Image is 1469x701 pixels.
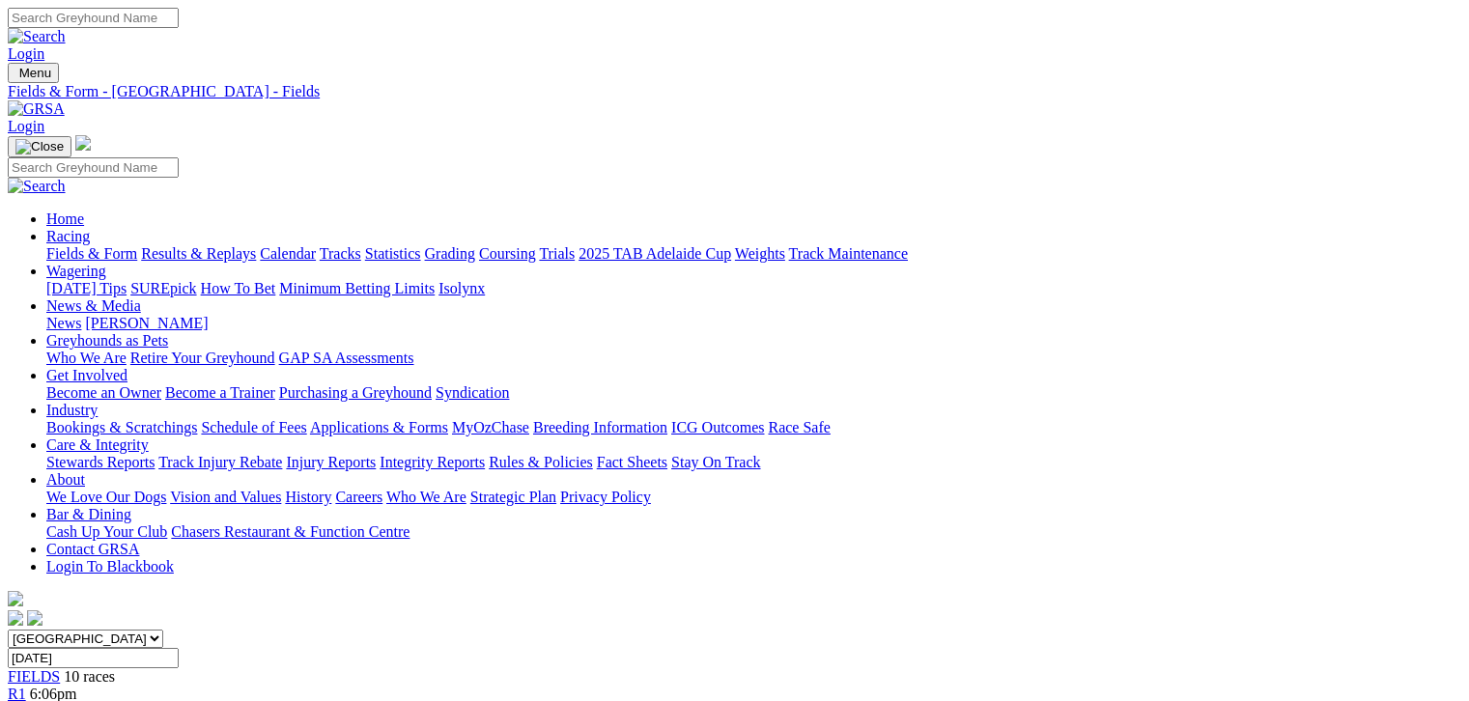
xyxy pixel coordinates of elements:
a: Wagering [46,263,106,279]
a: [DATE] Tips [46,280,127,296]
a: News & Media [46,297,141,314]
img: Search [8,28,66,45]
a: MyOzChase [452,419,529,435]
a: Schedule of Fees [201,419,306,435]
a: Vision and Values [170,489,281,505]
div: Get Involved [46,384,1461,402]
a: Syndication [436,384,509,401]
a: Who We Are [386,489,466,505]
div: About [46,489,1461,506]
a: Care & Integrity [46,436,149,453]
input: Search [8,8,179,28]
a: Results & Replays [141,245,256,262]
a: Become an Owner [46,384,161,401]
input: Select date [8,648,179,668]
a: Bar & Dining [46,506,131,522]
div: Industry [46,419,1461,436]
a: How To Bet [201,280,276,296]
a: Stay On Track [671,454,760,470]
a: FIELDS [8,668,60,685]
img: logo-grsa-white.png [8,591,23,606]
a: Grading [425,245,475,262]
a: Bookings & Scratchings [46,419,197,435]
a: Industry [46,402,98,418]
button: Toggle navigation [8,136,71,157]
a: Fields & Form - [GEOGRAPHIC_DATA] - Fields [8,83,1461,100]
div: Greyhounds as Pets [46,350,1461,367]
a: Retire Your Greyhound [130,350,275,366]
a: About [46,471,85,488]
a: Race Safe [768,419,830,435]
input: Search [8,157,179,178]
img: GRSA [8,100,65,118]
a: Get Involved [46,367,127,383]
img: logo-grsa-white.png [75,135,91,151]
a: ICG Outcomes [671,419,764,435]
a: Applications & Forms [310,419,448,435]
button: Toggle navigation [8,63,59,83]
div: Wagering [46,280,1461,297]
a: Coursing [479,245,536,262]
a: Stewards Reports [46,454,155,470]
a: Trials [539,245,575,262]
a: Calendar [260,245,316,262]
a: Fields & Form [46,245,137,262]
a: Statistics [365,245,421,262]
a: Weights [735,245,785,262]
a: Injury Reports [286,454,376,470]
a: Integrity Reports [380,454,485,470]
a: Home [46,210,84,227]
a: Purchasing a Greyhound [279,384,432,401]
a: History [285,489,331,505]
a: Login [8,118,44,134]
a: Minimum Betting Limits [279,280,435,296]
img: twitter.svg [27,610,42,626]
a: Rules & Policies [489,454,593,470]
img: Close [15,139,64,154]
a: Login To Blackbook [46,558,174,575]
a: Fact Sheets [597,454,667,470]
a: Login [8,45,44,62]
div: Care & Integrity [46,454,1461,471]
img: Search [8,178,66,195]
span: 10 races [64,668,115,685]
a: Contact GRSA [46,541,139,557]
a: Breeding Information [533,419,667,435]
a: Isolynx [438,280,485,296]
a: Privacy Policy [560,489,651,505]
a: 2025 TAB Adelaide Cup [579,245,731,262]
a: Tracks [320,245,361,262]
a: GAP SA Assessments [279,350,414,366]
a: Greyhounds as Pets [46,332,168,349]
img: facebook.svg [8,610,23,626]
div: News & Media [46,315,1461,332]
a: Cash Up Your Club [46,523,167,540]
a: We Love Our Dogs [46,489,166,505]
a: [PERSON_NAME] [85,315,208,331]
a: SUREpick [130,280,196,296]
a: Become a Trainer [165,384,275,401]
a: Who We Are [46,350,127,366]
a: Strategic Plan [470,489,556,505]
a: Track Maintenance [789,245,908,262]
a: Racing [46,228,90,244]
a: Track Injury Rebate [158,454,282,470]
a: Careers [335,489,382,505]
a: Chasers Restaurant & Function Centre [171,523,410,540]
div: Racing [46,245,1461,263]
span: Menu [19,66,51,80]
a: News [46,315,81,331]
div: Bar & Dining [46,523,1461,541]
